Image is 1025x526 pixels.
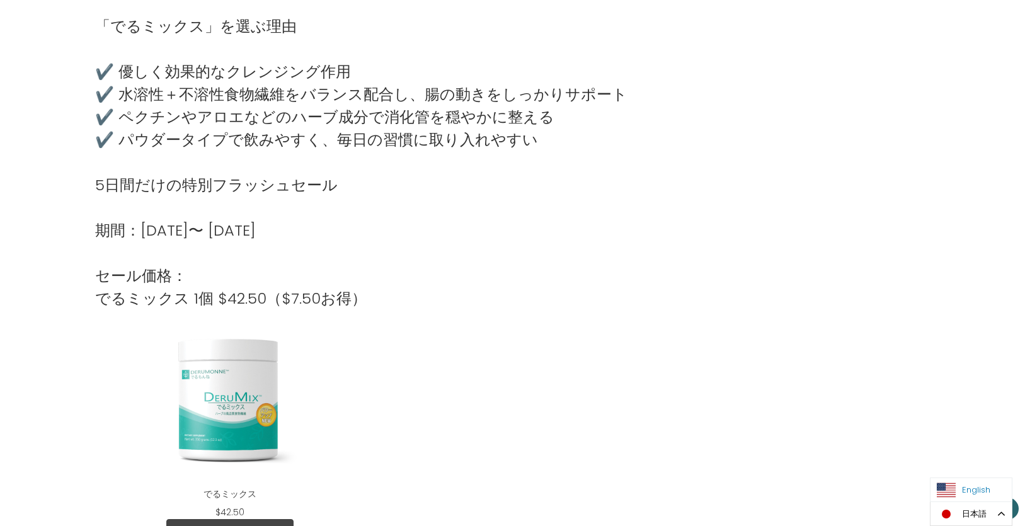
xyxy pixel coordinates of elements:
aside: Language selected: 日本語 [930,501,1012,526]
p: ✔️ パウダータイプで飲みやすく、毎日の習慣に取り入れやすい [95,129,931,151]
ul: Language list [930,477,1012,502]
p: 期間：[DATE]〜 [DATE] [95,219,931,242]
a: でるミックス [203,488,256,500]
div: DeruMix [95,310,365,519]
div: Language [930,501,1012,526]
a: English [931,478,1000,501]
p: セール価格： でるミックス 1個 $42.50（$7.50お得） [95,265,931,310]
p: ✔️ 水溶性＋不溶性食物繊維をバランス配合し、腸の動きをしっかりサポート [95,83,931,106]
p: ✔️ ペクチンやアロエなどのハーブ成分で消化管を穏やかに整える [95,106,931,129]
p: 5日間だけの特別フラッシュセール [95,174,931,197]
p: ✔️ 優しく効果的なクレンジング作用 [95,60,931,83]
p: 「でるミックス」を選ぶ理由 [95,15,931,38]
a: 日本語 [931,502,1012,525]
div: $42.50 [208,506,252,519]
